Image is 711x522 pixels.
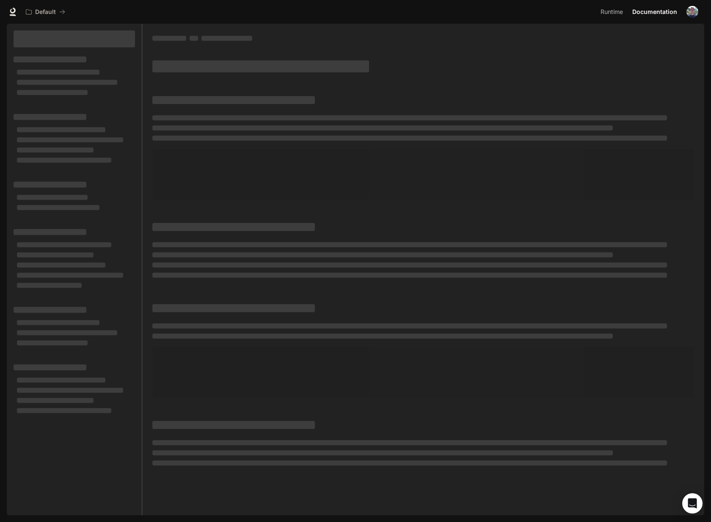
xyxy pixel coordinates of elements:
span: Runtime [601,7,623,17]
span: Documentation [632,7,677,17]
div: Open Intercom Messenger [682,493,703,514]
a: Runtime [597,3,628,20]
img: User avatar [686,6,698,18]
p: Default [35,8,56,16]
button: All workspaces [22,3,69,20]
button: User avatar [684,3,701,20]
a: Documentation [629,3,681,20]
